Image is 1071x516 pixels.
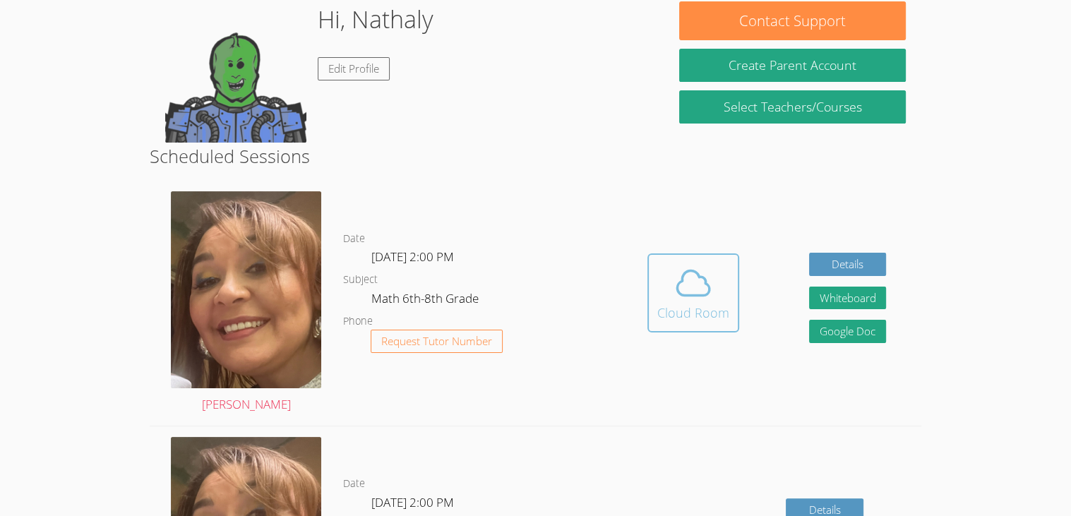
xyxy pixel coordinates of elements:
[171,191,321,415] a: [PERSON_NAME]
[809,253,887,276] a: Details
[679,90,905,124] a: Select Teachers/Courses
[371,330,503,353] button: Request Tutor Number
[371,248,453,265] span: [DATE] 2:00 PM
[679,49,905,82] button: Create Parent Account
[809,287,887,310] button: Whiteboard
[342,271,377,289] dt: Subject
[342,230,364,248] dt: Date
[371,289,481,313] dd: Math 6th-8th Grade
[171,191,321,388] img: IMG_0482.jpeg
[318,57,390,80] a: Edit Profile
[165,1,306,143] img: default.png
[371,494,453,510] span: [DATE] 2:00 PM
[342,313,372,330] dt: Phone
[647,253,739,332] button: Cloud Room
[809,320,887,343] a: Google Doc
[150,143,921,169] h2: Scheduled Sessions
[679,1,905,40] button: Contact Support
[657,303,729,323] div: Cloud Room
[381,336,492,347] span: Request Tutor Number
[318,1,433,37] h1: Hi, Nathaly
[342,475,364,493] dt: Date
